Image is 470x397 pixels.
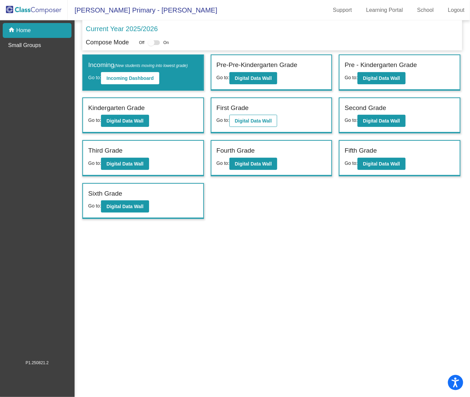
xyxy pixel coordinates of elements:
[68,5,217,16] span: [PERSON_NAME] Primary - [PERSON_NAME]
[363,118,400,124] b: Digital Data Wall
[88,103,145,113] label: Kindergarten Grade
[357,158,405,170] button: Digital Data Wall
[106,118,143,124] b: Digital Data Wall
[345,103,386,113] label: Second Grade
[357,115,405,127] button: Digital Data Wall
[88,117,101,123] span: Go to:
[217,146,255,156] label: Fourth Grade
[88,146,122,156] label: Third Grade
[345,117,357,123] span: Go to:
[345,160,357,166] span: Go to:
[106,204,143,209] b: Digital Data Wall
[345,146,377,156] label: Fifth Grade
[101,158,149,170] button: Digital Data Wall
[88,160,101,166] span: Go to:
[88,60,188,70] label: Incoming
[357,72,405,84] button: Digital Data Wall
[217,60,298,70] label: Pre-Pre-Kindergarten Grade
[345,75,357,80] span: Go to:
[88,203,101,208] span: Go to:
[229,158,277,170] button: Digital Data Wall
[235,118,272,124] b: Digital Data Wall
[229,115,277,127] button: Digital Data Wall
[328,5,357,16] a: Support
[88,189,122,199] label: Sixth Grade
[8,41,41,49] p: Small Groups
[139,40,144,46] span: Off
[412,5,439,16] a: School
[443,5,470,16] a: Logout
[101,115,149,127] button: Digital Data Wall
[88,75,101,80] span: Go to:
[163,40,169,46] span: On
[106,75,154,81] b: Incoming Dashboard
[363,161,400,167] b: Digital Data Wall
[86,38,129,47] p: Compose Mode
[235,161,272,167] b: Digital Data Wall
[217,103,249,113] label: First Grade
[114,63,188,68] span: (New students moving into lowest grade)
[101,72,159,84] button: Incoming Dashboard
[345,60,417,70] label: Pre - Kindergarten Grade
[217,75,229,80] span: Go to:
[16,26,31,35] p: Home
[363,75,400,81] b: Digital Data Wall
[86,24,158,34] p: Current Year 2025/2026
[217,160,229,166] span: Go to:
[217,117,229,123] span: Go to:
[8,26,16,35] mat-icon: home
[106,161,143,167] b: Digital Data Wall
[361,5,409,16] a: Learning Portal
[101,200,149,213] button: Digital Data Wall
[229,72,277,84] button: Digital Data Wall
[235,75,272,81] b: Digital Data Wall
